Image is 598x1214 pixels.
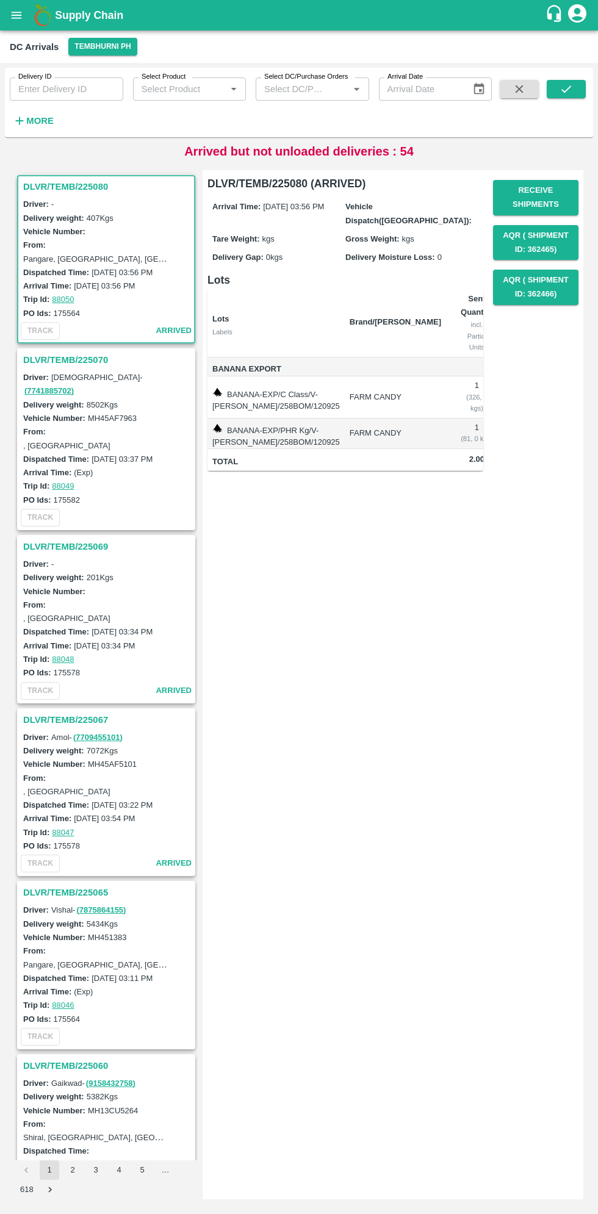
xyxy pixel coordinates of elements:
[23,254,401,264] label: Pangare, [GEOGRAPHIC_DATA], [GEOGRAPHIC_DATA], [GEOGRAPHIC_DATA], [GEOGRAPHIC_DATA]
[23,427,46,436] label: From:
[23,1000,49,1010] label: Trip Id:
[23,655,49,664] label: Trip Id:
[23,787,110,796] label: , [GEOGRAPHIC_DATA]
[23,919,84,928] label: Delivery weight:
[23,573,84,582] label: Delivery weight:
[23,1106,85,1115] label: Vehicle Number:
[15,1160,198,1199] nav: pagination navigation
[23,587,85,596] label: Vehicle Number:
[23,760,85,769] label: Vehicle Number:
[340,376,451,418] td: FARM CANDY
[184,142,414,160] p: Arrived but not unloaded deliveries : 54
[207,418,340,449] td: BANANA-EXP/PHR Kg/V-[PERSON_NAME]/258BOM/120925
[23,1119,46,1129] label: From:
[493,225,578,260] button: AQR ( Shipment Id: 362465)
[10,39,59,55] div: DC Arrivals
[52,295,74,304] a: 88050
[92,974,153,983] label: [DATE] 03:11 PM
[54,841,80,850] label: 175578
[23,373,49,382] label: Driver:
[18,72,51,82] label: Delivery ID
[23,712,193,728] h3: DLVR/TEMB/225067
[10,110,57,131] button: More
[23,841,51,850] label: PO Ids:
[345,202,472,224] label: Vehicle Dispatch([GEOGRAPHIC_DATA]):
[23,974,89,983] label: Dispatched Time:
[2,1,31,29] button: open drawer
[132,1160,152,1180] button: Go to page 5
[212,423,222,433] img: weight
[55,9,123,21] b: Supply Chain
[54,1015,80,1024] label: 175564
[73,733,123,742] a: (7709455101)
[87,746,118,755] label: 7072 Kgs
[23,414,85,423] label: Vehicle Number:
[262,234,275,243] span: kgs
[55,7,545,24] a: Supply Chain
[86,1160,106,1180] button: Go to page 3
[212,455,340,469] span: Total
[23,960,401,969] label: Pangare, [GEOGRAPHIC_DATA], [GEOGRAPHIC_DATA], [GEOGRAPHIC_DATA], [GEOGRAPHIC_DATA]
[23,987,71,996] label: Arrival Time:
[156,857,192,871] span: arrived
[23,468,71,477] label: Arrival Time:
[156,684,192,698] span: arrived
[51,905,128,914] span: Vishal -
[451,418,503,449] td: 1
[87,400,118,409] label: 8502 Kgs
[212,234,260,243] label: Tare Weight:
[52,828,74,837] a: 88047
[345,253,435,262] label: Delivery Moisture Loss:
[23,733,49,742] label: Driver:
[24,386,74,395] a: (7741885702)
[63,1160,82,1180] button: Go to page 2
[10,77,123,101] input: Enter Delivery ID
[23,495,51,505] label: PO Ids:
[387,72,423,82] label: Arrival Date
[461,392,493,414] div: ( 326, 0 kgs)
[23,1146,89,1155] label: Dispatched Time:
[54,668,80,677] label: 175578
[92,268,153,277] label: [DATE] 03:56 PM
[467,77,491,101] button: Choose date
[23,179,193,195] h3: DLVR/TEMB/225080
[51,559,54,569] span: -
[493,180,578,215] button: Receive Shipments
[23,774,46,783] label: From:
[26,116,54,126] strong: More
[212,314,229,323] b: Lots
[402,234,414,243] span: kgs
[340,418,451,449] td: FARM CANDY
[461,319,493,353] div: incl. Partial Units
[23,268,89,277] label: Dispatched Time:
[23,1132,391,1142] label: Shiral, [GEOGRAPHIC_DATA], [GEOGRAPHIC_DATA], [GEOGRAPHIC_DATA], [GEOGRAPHIC_DATA]
[23,539,193,555] h3: DLVR/TEMB/225069
[493,270,578,305] button: AQR ( Shipment Id: 362466)
[23,309,51,318] label: PO Ids:
[52,655,74,664] a: 88048
[212,202,261,211] label: Arrival Time:
[40,1160,59,1180] button: page 1
[23,614,110,623] label: , [GEOGRAPHIC_DATA]
[23,281,71,290] label: Arrival Time:
[23,946,46,955] label: From:
[23,668,51,677] label: PO Ids:
[74,987,93,996] label: (Exp)
[23,1015,51,1024] label: PO Ids:
[23,227,85,236] label: Vehicle Number:
[212,326,340,337] div: Labels
[23,600,46,609] label: From:
[109,1160,129,1180] button: Go to page 4
[461,433,493,444] div: ( 81, 0 kgs)
[207,376,340,418] td: BANANA-EXP/C Class/V-[PERSON_NAME]/258BOM/120925
[31,3,55,27] img: logo
[212,362,340,376] span: Banana Export
[350,317,441,326] b: Brand/[PERSON_NAME]
[54,495,80,505] label: 175582
[23,641,71,650] label: Arrival Time:
[461,453,493,467] span: 2.00
[54,309,80,318] label: 175564
[348,81,364,97] button: Open
[88,933,127,942] label: MH451383
[88,760,137,769] label: MH45AF5101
